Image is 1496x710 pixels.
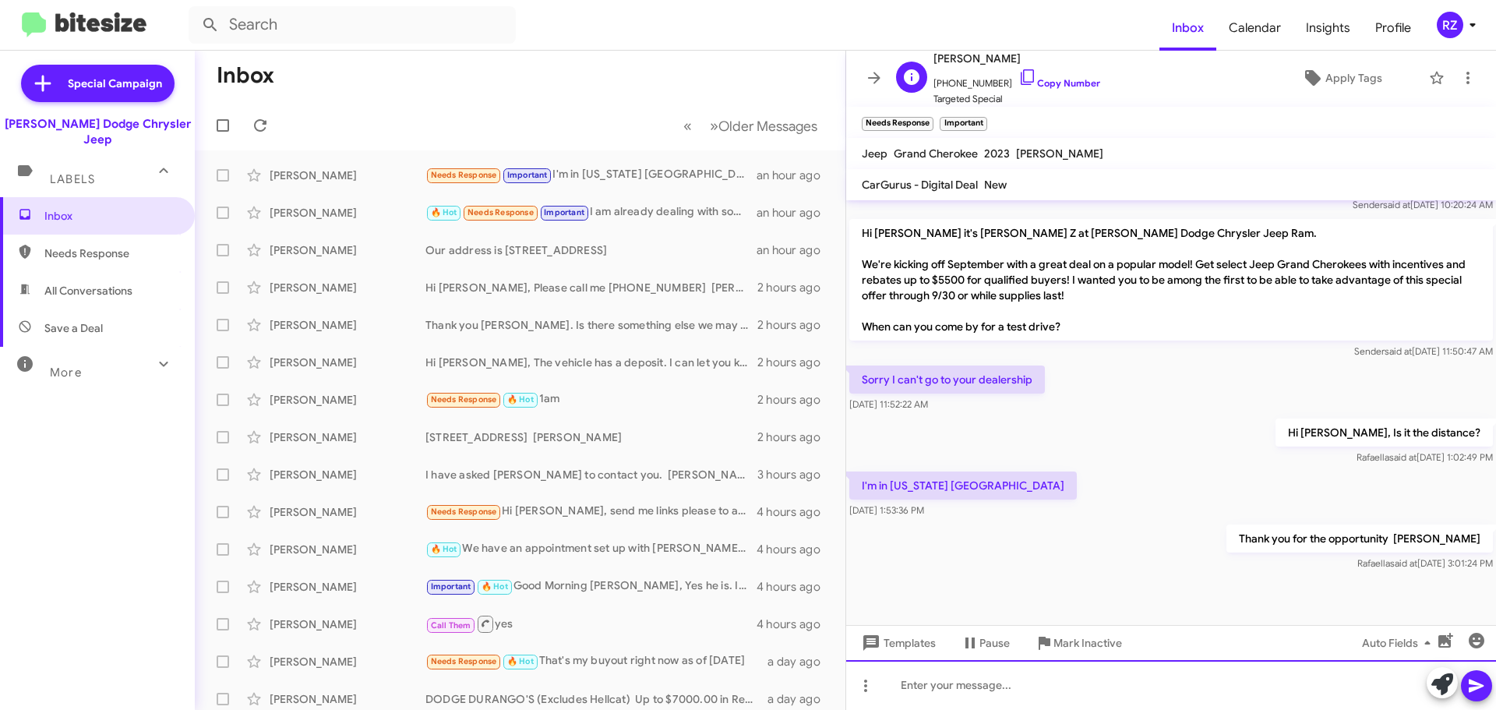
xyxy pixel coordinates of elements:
[757,467,833,482] div: 3 hours ago
[1362,629,1437,657] span: Auto Fields
[1389,451,1417,463] span: said at
[933,91,1100,107] span: Targeted Special
[767,654,833,669] div: a day ago
[425,355,757,370] div: Hi [PERSON_NAME], The vehicle has a deposit. I can let you know if it does not go. [PERSON_NAME]
[1216,5,1293,51] a: Calendar
[859,629,936,657] span: Templates
[757,542,833,557] div: 4 hours ago
[862,178,978,192] span: CarGurus - Digital Deal
[862,147,887,161] span: Jeep
[757,392,833,408] div: 2 hours ago
[984,178,1007,192] span: New
[467,207,534,217] span: Needs Response
[683,116,692,136] span: «
[849,366,1045,394] p: Sorry I can't go to your dealership
[948,629,1022,657] button: Pause
[757,429,833,445] div: 2 hours ago
[1293,5,1363,51] a: Insights
[1424,12,1479,38] button: RZ
[270,355,425,370] div: [PERSON_NAME]
[849,219,1493,341] p: Hi [PERSON_NAME] it's [PERSON_NAME] Z at [PERSON_NAME] Dodge Chrysler Jeep Ram. We're kicking off...
[431,507,497,517] span: Needs Response
[507,170,548,180] span: Important
[1437,12,1463,38] div: RZ
[189,6,516,44] input: Search
[270,504,425,520] div: [PERSON_NAME]
[425,203,757,221] div: I am already dealing with someone
[270,654,425,669] div: [PERSON_NAME]
[425,503,757,521] div: Hi [PERSON_NAME], send me links please to any [DATE]-[DATE] Grand Cherokee L Summit/[GEOGRAPHIC_D...
[270,691,425,707] div: [PERSON_NAME]
[718,118,817,135] span: Older Messages
[767,691,833,707] div: a day ago
[482,581,508,592] span: 🔥 Hot
[757,205,833,221] div: an hour ago
[425,652,767,670] div: That's my buyout right now as of [DATE]
[757,242,833,258] div: an hour ago
[431,581,471,592] span: Important
[1363,5,1424,51] a: Profile
[700,110,827,142] button: Next
[710,116,718,136] span: »
[270,242,425,258] div: [PERSON_NAME]
[757,579,833,595] div: 4 hours ago
[44,283,132,298] span: All Conversations
[757,168,833,183] div: an hour ago
[507,656,534,666] span: 🔥 Hot
[1383,199,1410,210] span: said at
[50,366,82,380] span: More
[270,280,425,295] div: [PERSON_NAME]
[217,63,274,88] h1: Inbox
[50,172,95,186] span: Labels
[431,170,497,180] span: Needs Response
[270,429,425,445] div: [PERSON_NAME]
[1357,451,1493,463] span: Rafaella [DATE] 1:02:49 PM
[270,616,425,632] div: [PERSON_NAME]
[431,544,457,554] span: 🔥 Hot
[1261,64,1421,92] button: Apply Tags
[1353,199,1493,210] span: Sender [DATE] 10:20:24 AM
[1018,77,1100,89] a: Copy Number
[757,504,833,520] div: 4 hours ago
[894,147,978,161] span: Grand Cherokee
[940,117,986,131] small: Important
[1357,557,1493,569] span: Rafaella [DATE] 3:01:24 PM
[757,616,833,632] div: 4 hours ago
[1226,525,1493,553] p: Thank you for the opportunity [PERSON_NAME]
[270,205,425,221] div: [PERSON_NAME]
[1350,629,1449,657] button: Auto Fields
[44,245,177,261] span: Needs Response
[425,280,757,295] div: Hi [PERSON_NAME], Please call me [PHONE_NUMBER] [PERSON_NAME]
[849,398,928,410] span: [DATE] 11:52:22 AM
[270,579,425,595] div: [PERSON_NAME]
[757,355,833,370] div: 2 hours ago
[544,207,584,217] span: Important
[431,394,497,404] span: Needs Response
[757,317,833,333] div: 2 hours ago
[425,429,757,445] div: [STREET_ADDRESS] [PERSON_NAME]
[431,656,497,666] span: Needs Response
[270,467,425,482] div: [PERSON_NAME]
[849,504,924,516] span: [DATE] 1:53:36 PM
[933,68,1100,91] span: [PHONE_NUMBER]
[68,76,162,91] span: Special Campaign
[1325,64,1382,92] span: Apply Tags
[270,542,425,557] div: [PERSON_NAME]
[425,614,757,634] div: yes
[1159,5,1216,51] a: Inbox
[431,207,457,217] span: 🔥 Hot
[507,394,534,404] span: 🔥 Hot
[21,65,175,102] a: Special Campaign
[979,629,1010,657] span: Pause
[1053,629,1122,657] span: Mark Inactive
[862,117,933,131] small: Needs Response
[757,280,833,295] div: 2 hours ago
[425,578,757,595] div: Good Morning [PERSON_NAME], Yes he is. I will book a tentative for 5.00 [DATE].
[270,392,425,408] div: [PERSON_NAME]
[846,629,948,657] button: Templates
[849,472,1077,500] p: I'm in [US_STATE] [GEOGRAPHIC_DATA]
[933,49,1100,68] span: [PERSON_NAME]
[1385,345,1412,357] span: said at
[431,620,471,631] span: Call Them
